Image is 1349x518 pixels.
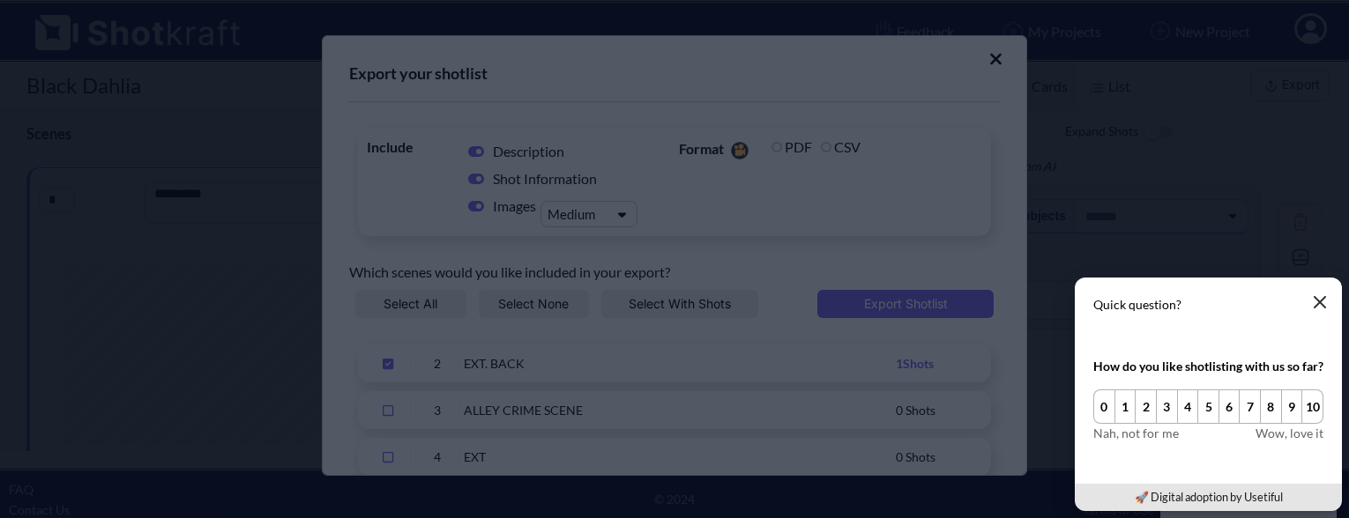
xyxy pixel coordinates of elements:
[1093,357,1323,375] div: How do you like shotlisting with us so far?
[13,15,163,28] div: Online
[1281,389,1303,424] button: 9
[1093,296,1323,314] p: Quick question?
[1093,389,1115,424] button: 0
[1219,389,1241,424] button: 6
[1156,389,1178,424] button: 3
[1197,389,1219,424] button: 5
[1239,389,1261,424] button: 7
[1301,389,1323,424] button: 10
[1256,424,1323,442] span: Wow, love it
[1114,389,1137,424] button: 1
[1093,424,1179,442] span: Nah, not for me
[1135,490,1283,504] a: 🚀 Digital adoption by Usetiful
[1260,389,1282,424] button: 8
[1135,389,1157,424] button: 2
[1177,389,1199,424] button: 4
